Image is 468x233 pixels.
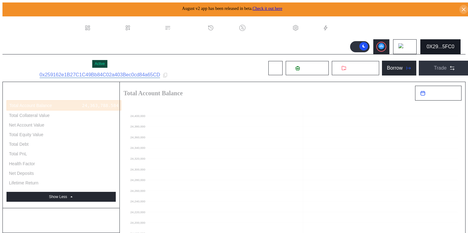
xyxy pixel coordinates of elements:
a: Automations [319,16,362,39]
img: chain logo [398,43,405,50]
div: History [216,25,232,31]
a: Permissions [161,16,204,39]
text: 24,240,000 [130,200,145,203]
div: Total Collateral Value [9,113,50,118]
div: 24,363,788.584 [82,113,118,118]
div: - [116,122,118,128]
div: - [116,170,118,176]
div: Total PnL [9,151,27,157]
div: Total Equity Value [9,132,43,137]
text: 24,200,000 [130,221,145,224]
div: Infinity [97,161,118,166]
a: Check it out here [253,6,282,11]
text: 24,400,000 [130,114,145,118]
div: - [116,141,118,147]
div: Active [95,62,105,66]
div: 24,363,788.584 [82,103,119,108]
button: Withdraw [331,61,379,76]
button: Borrow [382,61,416,76]
div: Net Deposits [9,170,34,176]
div: 0X29...5FC0 [427,44,454,50]
div: - [116,151,118,157]
button: 0X29...5FC0 [420,39,461,54]
div: Discount Factors [248,25,285,31]
span: August v2 app has been released in beta. [182,6,282,11]
h2: Total Account Balance [123,90,410,96]
button: Show Less [6,192,116,202]
div: 24,363,788.584 [82,132,118,137]
span: Withdraw [349,65,370,71]
div: - [116,180,118,186]
div: Admin [301,25,315,31]
div: Automations [331,25,359,31]
a: 0x259162e1B27C1C49Bb84C02a403Bec0cd84a65CD [40,72,160,78]
div: Total Account Balance [9,103,52,108]
div: Account Summary [6,88,116,100]
text: 24,340,000 [130,146,145,149]
text: 24,380,000 [130,125,145,128]
div: Account Balance [6,214,116,227]
text: 24,220,000 [130,210,145,214]
a: History [204,16,236,39]
div: Borrow [387,65,403,71]
text: 24,320,000 [130,157,145,160]
text: 24,280,000 [130,178,145,182]
div: Permissions [173,25,200,31]
div: Lifetime Return [9,180,38,186]
span: [DATE] - [DATE] [428,91,456,96]
text: 24,260,000 [130,189,145,192]
div: MaxiUSR Strategist 1 [7,58,90,70]
text: 24,300,000 [130,168,145,171]
a: Discount Factors [236,16,289,39]
a: Admin [289,16,319,39]
div: Net Account Value [9,122,44,128]
a: Dashboard [81,16,121,39]
div: Total Debt [9,141,28,147]
div: Dashboard [93,25,117,31]
div: Show Less [49,195,67,199]
text: 24,360,000 [130,136,145,139]
a: Loan Book [121,16,161,39]
div: Loan Book [133,25,157,31]
div: Subaccount ID: [7,73,37,78]
span: Deposit [302,65,319,71]
button: [DATE] - [DATE] [415,86,461,101]
div: Trade [434,65,447,71]
button: chain logo [393,39,417,54]
div: Health Factor [9,161,35,166]
button: Deposit [285,61,329,76]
